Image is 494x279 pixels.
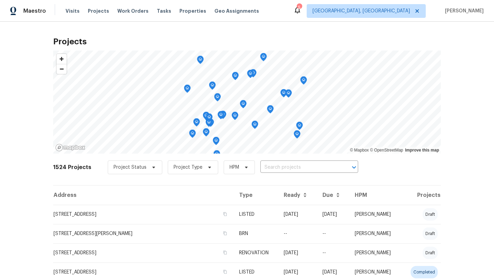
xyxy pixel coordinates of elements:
[250,69,257,80] div: Map marker
[174,164,202,171] span: Project Type
[349,186,401,205] th: HPM
[313,8,410,14] span: [GEOGRAPHIC_DATA], [GEOGRAPHIC_DATA]
[193,118,200,129] div: Map marker
[317,224,349,243] td: Resale COE 2025-09-17T00:00:00.000Z
[114,164,146,171] span: Project Status
[278,224,317,243] td: --
[184,85,191,95] div: Map marker
[53,164,91,171] h2: 1524 Projects
[66,8,80,14] span: Visits
[317,186,349,205] th: Due
[197,56,204,66] div: Map marker
[23,8,46,14] span: Maestro
[297,4,302,11] div: 5
[234,224,279,243] td: BRN
[222,269,228,275] button: Copy Address
[260,162,339,173] input: Search projects
[209,81,216,92] div: Map marker
[234,243,279,263] td: RENOVATION
[294,130,301,141] div: Map marker
[411,266,438,278] div: completed
[442,8,484,14] span: [PERSON_NAME]
[370,148,403,153] a: OpenStreetMap
[296,122,303,132] div: Map marker
[349,205,401,224] td: [PERSON_NAME]
[247,70,254,80] div: Map marker
[285,89,292,100] div: Map marker
[251,121,258,131] div: Map marker
[317,205,349,224] td: [DATE]
[57,54,67,64] button: Zoom in
[88,8,109,14] span: Projects
[117,8,149,14] span: Work Orders
[232,72,239,82] div: Map marker
[222,230,228,236] button: Copy Address
[222,211,228,217] button: Copy Address
[280,89,287,100] div: Map marker
[220,111,226,121] div: Map marker
[53,224,234,243] td: [STREET_ADDRESS][PERSON_NAME]
[260,53,267,64] div: Map marker
[234,186,279,205] th: Type
[53,243,234,263] td: [STREET_ADDRESS]
[205,119,212,129] div: Map marker
[423,247,438,259] div: draft
[401,186,441,205] th: Projects
[232,112,238,122] div: Map marker
[213,150,220,161] div: Map marker
[203,112,210,122] div: Map marker
[157,9,171,13] span: Tasks
[57,64,67,74] button: Zoom out
[423,227,438,240] div: draft
[278,205,317,224] td: [DATE]
[349,243,401,263] td: [PERSON_NAME]
[405,148,439,153] a: Improve this map
[240,100,247,111] div: Map marker
[179,8,206,14] span: Properties
[55,144,85,152] a: Mapbox homepage
[213,137,220,147] div: Map marker
[53,186,234,205] th: Address
[214,93,221,104] div: Map marker
[222,249,228,256] button: Copy Address
[278,186,317,205] th: Ready
[300,76,307,87] div: Map marker
[423,208,438,221] div: draft
[234,205,279,224] td: LISTED
[189,130,196,140] div: Map marker
[230,164,239,171] span: HPM
[214,8,259,14] span: Geo Assignments
[350,148,369,153] a: Mapbox
[349,163,359,172] button: Open
[267,105,274,116] div: Map marker
[206,113,213,124] div: Map marker
[317,243,349,263] td: --
[278,243,317,263] td: Acq COE 2025-10-24T00:00:00.000Z
[53,205,234,224] td: [STREET_ADDRESS]
[203,128,210,139] div: Map marker
[53,51,441,154] canvas: Map
[53,38,441,45] h2: Projects
[349,224,401,243] td: [PERSON_NAME]
[217,111,224,122] div: Map marker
